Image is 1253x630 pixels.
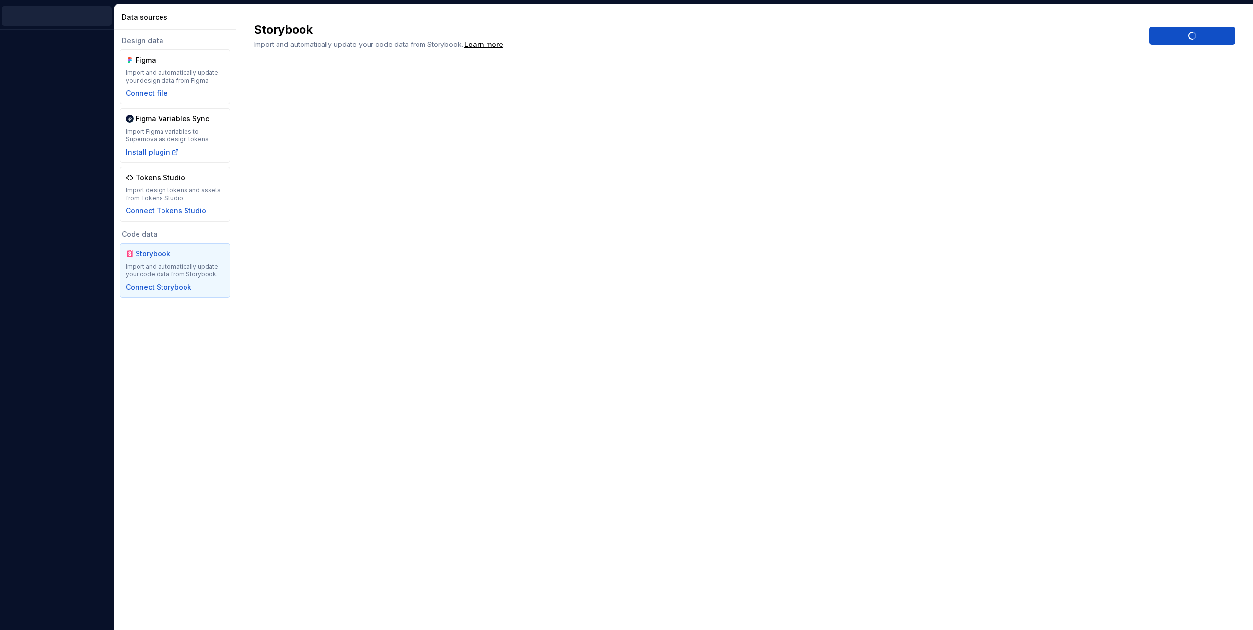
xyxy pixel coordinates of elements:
[126,186,224,202] div: Import design tokens and assets from Tokens Studio
[254,40,463,48] span: Import and automatically update your code data from Storybook.
[120,167,230,222] a: Tokens StudioImport design tokens and assets from Tokens StudioConnect Tokens Studio
[136,55,183,65] div: Figma
[126,89,168,98] button: Connect file
[122,12,232,22] div: Data sources
[120,229,230,239] div: Code data
[136,114,209,124] div: Figma Variables Sync
[126,128,224,143] div: Import Figma variables to Supernova as design tokens.
[254,22,1137,38] h2: Storybook
[126,206,206,216] button: Connect Tokens Studio
[120,108,230,163] a: Figma Variables SyncImport Figma variables to Supernova as design tokens.Install plugin
[136,249,183,259] div: Storybook
[126,69,224,85] div: Import and automatically update your design data from Figma.
[126,147,179,157] button: Install plugin
[136,173,185,182] div: Tokens Studio
[120,36,230,45] div: Design data
[464,40,503,49] a: Learn more
[120,49,230,104] a: FigmaImport and automatically update your design data from Figma.Connect file
[120,243,230,298] a: StorybookImport and automatically update your code data from Storybook.Connect Storybook
[463,41,505,48] span: .
[126,282,191,292] button: Connect Storybook
[126,263,224,278] div: Import and automatically update your code data from Storybook.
